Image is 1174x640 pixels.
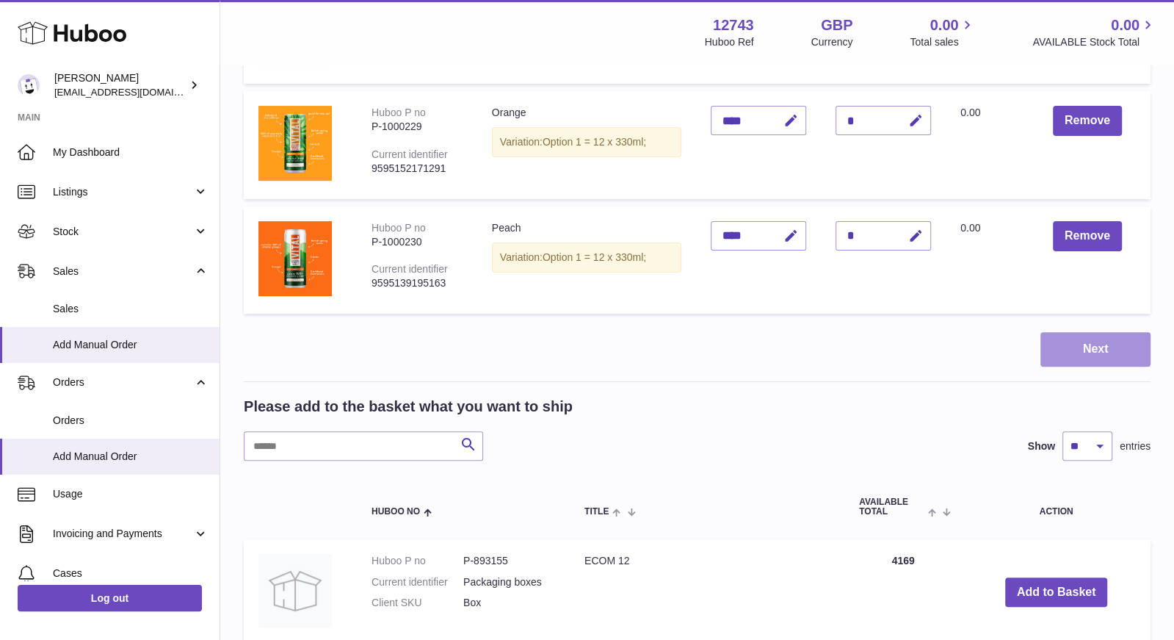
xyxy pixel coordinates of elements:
[244,397,573,417] h2: Please add to the basket what you want to ship
[372,507,420,517] span: Huboo no
[53,567,209,580] span: Cases
[705,35,754,49] div: Huboo Ref
[54,71,186,99] div: [PERSON_NAME]
[910,15,975,49] a: 0.00 Total sales
[1040,332,1151,367] button: Next
[53,414,209,428] span: Orders
[492,242,681,273] div: Variation:
[372,148,448,160] div: Current identifier
[1032,15,1156,49] a: 0.00 AVAILABLE Stock Total
[492,127,681,157] div: Variation:
[960,222,980,234] span: 0.00
[372,554,463,568] dt: Huboo P no
[258,106,332,181] img: Orange
[54,86,216,98] span: [EMAIL_ADDRESS][DOMAIN_NAME]
[372,596,463,610] dt: Client SKU
[1028,439,1055,453] label: Show
[53,302,209,316] span: Sales
[372,235,463,249] div: P-1000230
[372,107,426,118] div: Huboo P no
[463,596,555,610] dd: Box
[859,497,924,517] span: AVAILABLE Total
[53,450,209,464] span: Add Manual Order
[1053,106,1122,136] button: Remove
[53,527,193,541] span: Invoicing and Payments
[962,483,1151,531] th: Action
[1120,439,1151,453] span: entries
[930,15,959,35] span: 0.00
[477,206,696,314] td: Peach
[372,120,463,134] div: P-1000229
[1053,221,1122,251] button: Remove
[53,338,209,352] span: Add Manual Order
[53,487,209,501] span: Usage
[258,554,332,628] img: ECOM 12
[258,221,332,296] img: Peach
[584,507,609,517] span: Title
[372,263,448,275] div: Current identifier
[543,251,646,263] span: Option 1 = 12 x 330ml;
[543,136,646,148] span: Option 1 = 12 x 330ml;
[463,554,555,568] dd: P-893155
[821,15,852,35] strong: GBP
[53,145,209,159] span: My Dashboard
[713,15,754,35] strong: 12743
[960,107,980,118] span: 0.00
[53,225,193,239] span: Stock
[18,74,40,96] img: al@vital-drinks.co.uk
[18,585,202,611] a: Log out
[372,575,463,589] dt: Current identifier
[1111,15,1139,35] span: 0.00
[477,91,696,199] td: Orange
[372,222,426,234] div: Huboo P no
[1005,578,1108,608] button: Add to Basket
[1032,35,1156,49] span: AVAILABLE Stock Total
[910,35,975,49] span: Total sales
[372,276,463,290] div: 9595139195163
[811,35,853,49] div: Currency
[463,575,555,589] dd: Packaging boxes
[53,265,193,278] span: Sales
[372,162,463,176] div: 9595152171291
[53,185,193,199] span: Listings
[53,375,193,389] span: Orders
